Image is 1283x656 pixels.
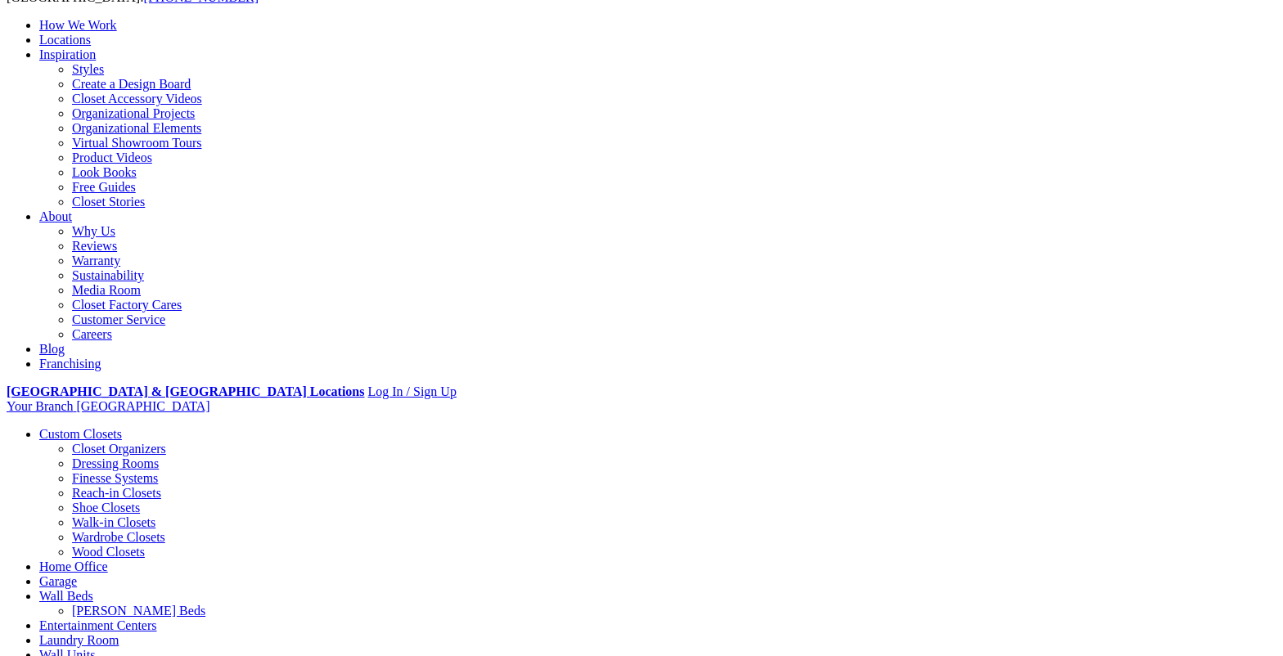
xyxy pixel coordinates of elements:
a: Shoe Closets [72,501,140,514]
a: Create a Design Board [72,77,191,91]
a: Media Room [72,283,141,297]
a: Closet Accessory Videos [72,92,202,106]
a: Franchising [39,357,101,371]
a: Free Guides [72,180,136,194]
a: Customer Service [72,312,165,326]
a: Wardrobe Closets [72,530,165,544]
span: [GEOGRAPHIC_DATA] [76,399,209,413]
a: [GEOGRAPHIC_DATA] & [GEOGRAPHIC_DATA] Locations [7,384,364,398]
a: Careers [72,327,112,341]
a: Entertainment Centers [39,618,157,632]
a: About [39,209,72,223]
a: How We Work [39,18,117,32]
a: Laundry Room [39,633,119,647]
a: Virtual Showroom Tours [72,136,202,150]
a: Locations [39,33,91,47]
a: Reach-in Closets [72,486,161,500]
a: Look Books [72,165,137,179]
a: Closet Factory Cares [72,298,182,312]
a: Organizational Elements [72,121,201,135]
span: Your Branch [7,399,73,413]
a: Closet Organizers [72,442,166,456]
a: Walk-in Closets [72,515,155,529]
a: Your Branch [GEOGRAPHIC_DATA] [7,399,210,413]
a: Garage [39,574,77,588]
a: Log In / Sign Up [367,384,456,398]
a: Reviews [72,239,117,253]
a: Inspiration [39,47,96,61]
a: Wood Closets [72,545,145,559]
a: Warranty [72,254,120,267]
a: Product Videos [72,151,152,164]
a: Blog [39,342,65,356]
a: Wall Beds [39,589,93,603]
a: Custom Closets [39,427,122,441]
a: Dressing Rooms [72,456,159,470]
a: Home Office [39,559,108,573]
a: Organizational Projects [72,106,195,120]
a: [PERSON_NAME] Beds [72,604,205,618]
a: Sustainability [72,268,144,282]
a: Closet Stories [72,195,145,209]
a: Finesse Systems [72,471,158,485]
a: Why Us [72,224,115,238]
a: Styles [72,62,104,76]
